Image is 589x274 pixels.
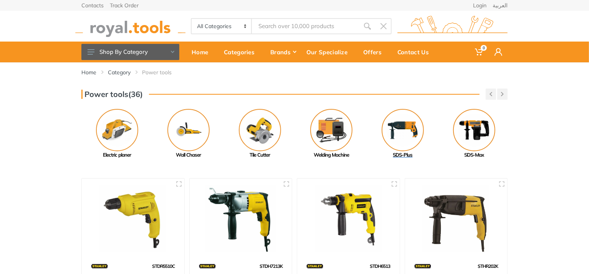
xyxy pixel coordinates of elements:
a: Electric planer [81,109,153,159]
span: STDR5510C [152,263,175,269]
img: 15.webp [306,259,323,273]
div: Contact Us [392,44,439,60]
a: Login [473,3,486,8]
img: Royal Tools - SDS-Plus Hammer 20mm 650w 2 mode [412,185,501,252]
a: Categories [218,42,265,62]
h3: Power tools(36) [81,90,143,99]
div: SDS-Max [438,151,510,159]
div: Home [186,44,218,60]
a: Category [108,68,131,76]
img: Royal - SDS-Plus [382,109,424,151]
input: Site search [252,18,359,34]
span: STDH7213K [260,263,283,269]
a: Home [186,42,218,62]
a: Offers [358,42,392,62]
div: Our Specialize [301,44,358,60]
a: Our Specialize [301,42,358,62]
div: Brands [265,44,301,60]
button: Shop By Category [81,44,179,60]
a: SDS-Max [438,109,510,159]
img: 15.webp [91,259,108,273]
span: STHR202K [478,263,498,269]
div: Wall Chaser [153,151,224,159]
a: Wall Chaser [153,109,224,159]
a: 0 [470,42,489,62]
span: 0 [481,45,487,51]
a: Contact Us [392,42,439,62]
img: royal.tools Logo [397,16,508,37]
div: Offers [358,44,392,60]
img: Royal - Electric planer [96,109,138,151]
a: Contacts [81,3,104,8]
div: SDS-Plus [367,151,438,159]
a: Home [81,68,96,76]
img: royal.tools Logo [75,16,185,37]
a: العربية [493,3,508,8]
a: Track Order [110,3,139,8]
img: Royal - Welding Machine [310,109,352,151]
nav: breadcrumb [81,68,508,76]
li: Power tools [142,68,183,76]
img: Royal Tools - Rotary Drill 10mm 550w [89,185,177,252]
select: Category [192,19,252,33]
img: 15.webp [199,259,216,273]
img: Royal Tools - Percussion Drill 13mm 720w [197,185,285,252]
div: Electric planer [81,151,153,159]
a: Welding Machine [296,109,367,159]
a: Tile Cutter [224,109,296,159]
div: Tile Cutter [224,151,296,159]
img: Royal Tools - Percussion Drill 13mm 650w [304,185,393,252]
img: Royal - Tile Cutter [239,109,281,151]
img: Royal - Wall Chaser [167,109,210,151]
img: 15.webp [414,259,431,273]
div: Welding Machine [296,151,367,159]
div: Categories [218,44,265,60]
span: STDH6513 [370,263,390,269]
img: Royal - SDS-Max [453,109,495,151]
a: SDS-Plus [367,109,438,159]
